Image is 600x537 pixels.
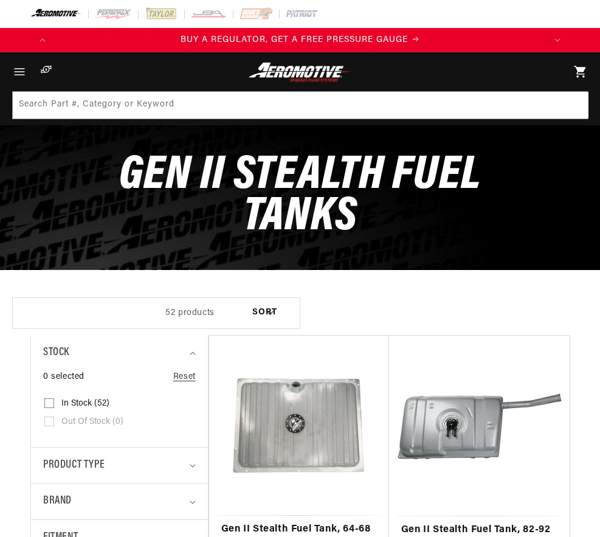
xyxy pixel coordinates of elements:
a: Reset [173,370,196,384]
button: Translation missing: en.sections.announcements.next_announcement [545,28,570,52]
span: In stock (52) [61,398,109,409]
summary: Menu [6,52,33,91]
summary: Product type (0 selected) [43,448,196,483]
span: Brand [43,493,72,510]
img: Aeromotive [246,62,354,82]
span: BUY A REGULATOR, GET A FREE PRESSURE GAUGE [181,35,408,44]
span: Product type [43,457,105,474]
input: Search Part #, Category or Keyword [13,92,588,119]
button: Translation missing: en.sections.announcements.previous_announcement [30,28,55,52]
summary: Brand (0 selected) [43,483,196,519]
span: Gen II Stealth Fuel Tanks [119,152,481,241]
summary: Stock (0 selected) [43,335,196,371]
span: 52 products [165,308,215,317]
span: Stock [43,344,69,362]
span: 0 selected [43,370,84,384]
a: BUY A REGULATOR, GET A FREE PRESSURE GAUGE [55,33,545,47]
span: Out of stock (0) [61,417,123,428]
button: Search Part #, Category or Keyword [560,92,587,119]
div: Announcement [55,33,545,47]
div: 1 of 4 [55,33,545,47]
